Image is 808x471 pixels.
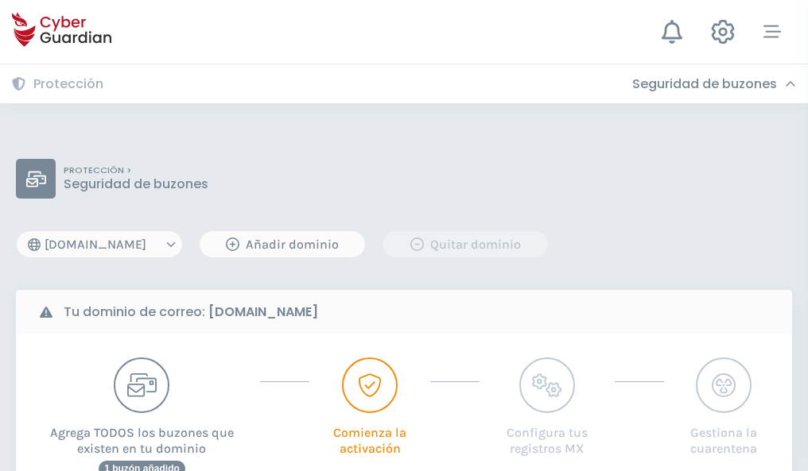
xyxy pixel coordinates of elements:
[212,235,353,254] div: Añadir dominio
[680,357,768,457] button: Gestiona la cuarentena
[632,76,777,92] h3: Seguridad de buzones
[680,413,768,457] p: Gestiona la cuarentena
[208,303,318,321] strong: [DOMAIN_NAME]
[495,413,598,457] p: Configura tus registros MX
[325,413,414,457] p: Comienza la activación
[64,165,208,176] p: PROTECCIÓN >
[64,176,208,192] p: Seguridad de buzones
[382,230,549,258] button: Quitar dominio
[394,235,536,254] div: Quitar dominio
[632,76,796,92] div: Seguridad de buzones
[199,230,366,258] button: Añadir dominio
[64,303,318,322] b: Tu dominio de correo:
[40,413,244,457] p: Agrega TODOS los buzones que existen en tu dominio
[495,357,598,457] button: Configura tus registros MX
[325,357,414,457] button: Comienza la activación
[33,76,103,92] h3: Protección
